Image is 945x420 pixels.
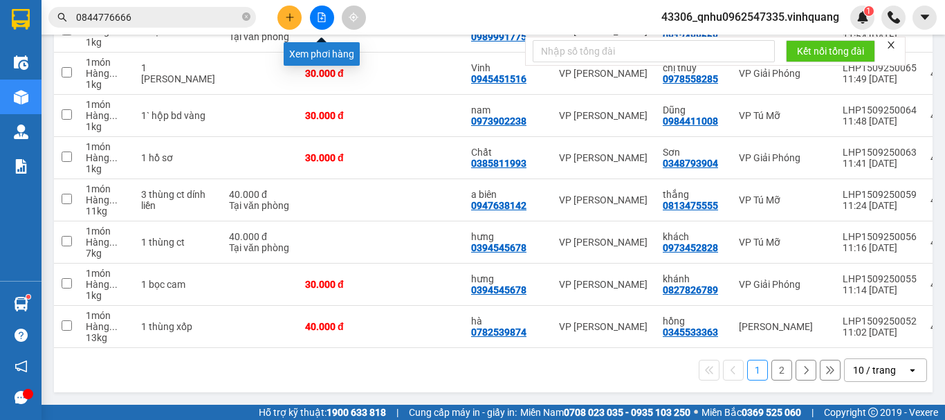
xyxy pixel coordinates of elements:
[739,194,829,206] div: VP Tú Mỡ
[141,152,215,163] div: 1 hồ sơ
[471,231,545,242] div: hưng
[327,407,386,418] strong: 1900 633 818
[559,194,649,206] div: VP [PERSON_NAME]
[141,110,215,121] div: 1` hộp bd vàng
[843,231,917,242] div: LHP1509250056
[86,194,127,206] div: Hàng thông thường
[86,183,127,194] div: 1 món
[471,327,526,338] div: 0782539874
[843,200,917,211] div: 11:24 [DATE]
[229,242,291,253] div: Tại văn phòng
[396,405,398,420] span: |
[843,284,917,295] div: 11:14 [DATE]
[285,12,295,22] span: plus
[141,279,215,290] div: 1 bọc cam
[15,329,28,342] span: question-circle
[663,242,718,253] div: 0973452828
[14,90,28,104] img: warehouse-icon
[109,237,118,248] span: ...
[471,73,526,84] div: 0945451516
[109,152,118,163] span: ...
[242,11,250,24] span: close-circle
[739,110,829,121] div: VP Tú Mỡ
[86,163,127,174] div: 1 kg
[843,327,917,338] div: 11:02 [DATE]
[12,9,30,30] img: logo-vxr
[742,407,801,418] strong: 0369 525 060
[305,110,374,121] div: 30.000 đ
[663,147,725,158] div: Sơn
[559,279,649,290] div: VP [PERSON_NAME]
[305,279,374,290] div: 30.000 đ
[663,284,718,295] div: 0827826789
[26,295,30,299] sup: 1
[739,279,829,290] div: VP Giải Phóng
[229,231,291,242] div: 40.000 đ
[471,104,545,116] div: nam
[86,152,127,163] div: Hàng thông thường
[559,237,649,248] div: VP [PERSON_NAME]
[14,297,28,311] img: warehouse-icon
[843,273,917,284] div: LHP1509250055
[342,6,366,30] button: aim
[886,40,896,50] span: close
[86,268,127,279] div: 1 món
[259,405,386,420] span: Hỗ trợ kỹ thuật:
[86,37,127,48] div: 1 kg
[663,116,718,127] div: 0984411008
[86,57,127,68] div: 1 món
[86,110,127,121] div: Hàng thông thường
[694,410,698,415] span: ⚪️
[109,68,118,79] span: ...
[229,200,291,211] div: Tại văn phòng
[141,62,215,84] div: 1 túi hồng
[471,147,545,158] div: Chất
[471,284,526,295] div: 0394545678
[76,10,239,25] input: Tìm tên, số ĐT hoặc mã đơn
[86,226,127,237] div: 1 món
[229,189,291,200] div: 40.000 đ
[86,321,127,332] div: Hàng thông thường
[305,321,374,332] div: 40.000 đ
[86,99,127,110] div: 1 món
[663,73,718,84] div: 0978558285
[559,110,649,121] div: VP [PERSON_NAME]
[310,6,334,30] button: file-add
[868,408,878,417] span: copyright
[786,40,875,62] button: Kết nối tổng đài
[471,316,545,327] div: hà
[14,125,28,139] img: warehouse-icon
[86,310,127,321] div: 1 món
[86,332,127,343] div: 13 kg
[109,194,118,206] span: ...
[471,189,545,200] div: a biên
[663,273,725,284] div: khánh
[86,141,127,152] div: 1 món
[471,273,545,284] div: hưng
[109,110,118,121] span: ...
[141,321,215,332] div: 1 thùng xốp
[864,6,874,16] sup: 1
[242,12,250,21] span: close-circle
[853,363,896,377] div: 10 / trang
[843,158,917,169] div: 11:41 [DATE]
[843,104,917,116] div: LHP1509250064
[888,11,900,24] img: phone-icon
[739,237,829,248] div: VP Tú Mỡ
[409,405,517,420] span: Cung cấp máy in - giấy in:
[907,365,918,376] svg: open
[663,158,718,169] div: 0348793904
[141,189,215,211] div: 3 thùng ct dính liền
[663,327,718,338] div: 0345533363
[305,68,374,79] div: 30.000 đ
[471,242,526,253] div: 0394545678
[86,121,127,132] div: 1 kg
[57,12,67,22] span: search
[86,290,127,301] div: 1 kg
[797,44,864,59] span: Kết nối tổng đài
[471,158,526,169] div: 0385811993
[701,405,801,420] span: Miền Bắc
[564,407,690,418] strong: 0708 023 035 - 0935 103 250
[559,321,649,332] div: VP [PERSON_NAME]
[866,6,871,16] span: 1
